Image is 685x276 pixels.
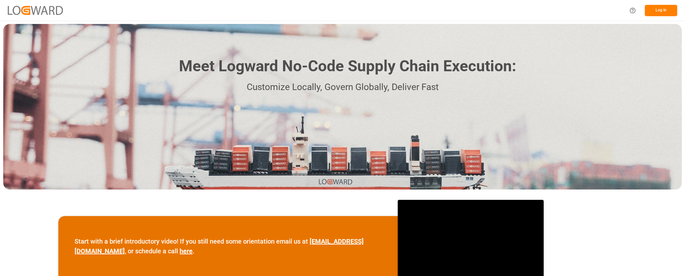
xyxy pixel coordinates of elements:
h1: Meet Logward No-Code Supply Chain Execution: [179,55,516,78]
a: here [180,247,193,255]
button: Help Center [625,3,640,18]
p: Start with a brief introductory video! If you still need some orientation email us at , or schedu... [75,236,382,256]
img: Logward_new_orange.png [8,6,63,15]
p: Customize Locally, Govern Globally, Deliver Fast [169,80,516,95]
button: Log In [645,5,677,16]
